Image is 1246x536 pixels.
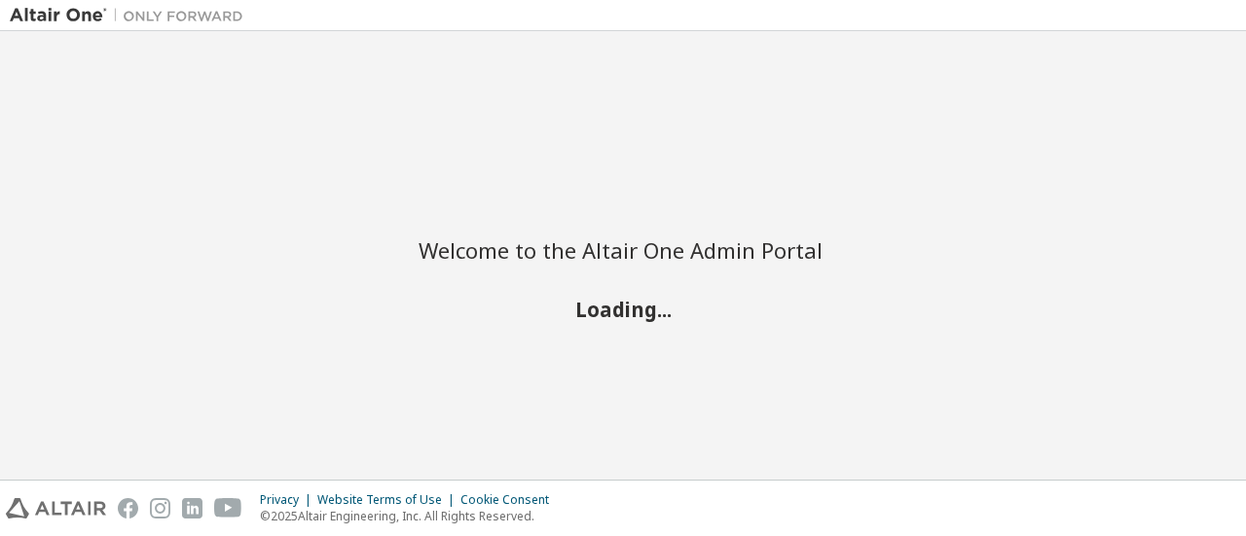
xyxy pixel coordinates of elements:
img: linkedin.svg [182,498,202,518]
div: Website Terms of Use [317,492,460,508]
div: Cookie Consent [460,492,561,508]
p: © 2025 Altair Engineering, Inc. All Rights Reserved. [260,508,561,524]
img: youtube.svg [214,498,242,518]
img: instagram.svg [150,498,170,518]
img: Altair One [10,6,253,25]
img: facebook.svg [118,498,138,518]
h2: Loading... [419,296,827,321]
img: altair_logo.svg [6,498,106,518]
div: Privacy [260,492,317,508]
h2: Welcome to the Altair One Admin Portal [419,236,827,264]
